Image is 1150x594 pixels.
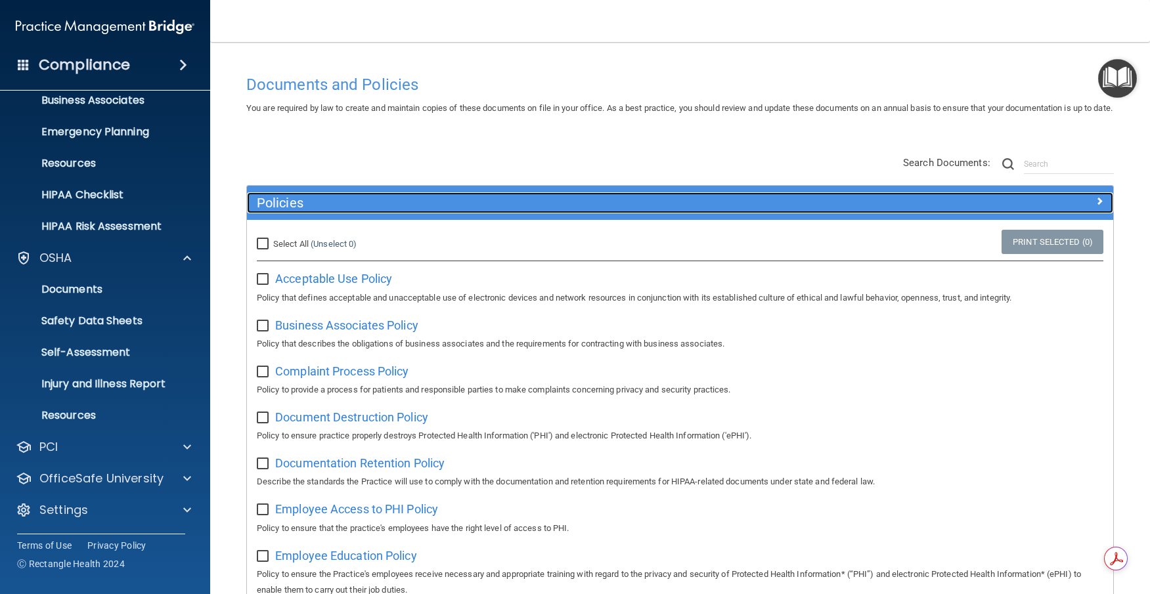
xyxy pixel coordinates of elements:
[16,471,191,486] a: OfficeSafe University
[9,125,188,138] p: Emergency Planning
[39,502,88,518] p: Settings
[275,318,418,332] span: Business Associates Policy
[1098,59,1137,98] button: Open Resource Center
[273,239,309,249] span: Select All
[87,539,146,552] a: Privacy Policy
[257,520,1103,536] p: Policy to ensure that the practice's employees have the right level of access to PHI.
[39,56,130,74] h4: Compliance
[246,103,1113,113] span: You are required by law to create and maintain copies of these documents on file in your office. ...
[275,410,428,424] span: Document Destruction Policy
[9,220,188,233] p: HIPAA Risk Assessment
[1002,230,1103,254] a: Print Selected (0)
[9,94,188,107] p: Business Associates
[9,283,188,296] p: Documents
[311,239,357,249] a: (Unselect 0)
[257,239,272,249] input: Select All (Unselect 0)
[16,250,191,266] a: OSHA
[1002,158,1014,170] img: ic-search.3b580494.png
[9,314,188,328] p: Safety Data Sheets
[9,346,188,359] p: Self-Assessment
[257,474,1103,490] p: Describe the standards the Practice will use to comply with the documentation and retention requi...
[16,14,194,40] img: PMB logo
[9,157,188,170] p: Resources
[275,272,392,286] span: Acceptable Use Policy
[1024,154,1114,174] input: Search
[39,439,58,455] p: PCI
[275,502,438,516] span: Employee Access to PHI Policy
[17,557,125,570] span: Ⓒ Rectangle Health 2024
[257,196,887,210] h5: Policies
[257,192,1103,213] a: Policies
[16,439,191,455] a: PCI
[39,250,72,266] p: OSHA
[257,428,1103,444] p: Policy to ensure practice properly destroys Protected Health Information ('PHI') and electronic P...
[9,409,188,422] p: Resources
[17,539,72,552] a: Terms of Use
[9,188,188,202] p: HIPAA Checklist
[16,502,191,518] a: Settings
[903,157,990,169] span: Search Documents:
[275,456,445,470] span: Documentation Retention Policy
[9,377,188,391] p: Injury and Illness Report
[39,471,164,486] p: OfficeSafe University
[275,364,409,378] span: Complaint Process Policy
[257,382,1103,398] p: Policy to provide a process for patients and responsible parties to make complaints concerning pr...
[923,501,1134,553] iframe: Drift Widget Chat Controller
[275,549,417,562] span: Employee Education Policy
[257,290,1103,306] p: Policy that defines acceptable and unacceptable use of electronic devices and network resources i...
[246,76,1114,93] h4: Documents and Policies
[257,336,1103,352] p: Policy that describes the obligations of business associates and the requirements for contracting...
